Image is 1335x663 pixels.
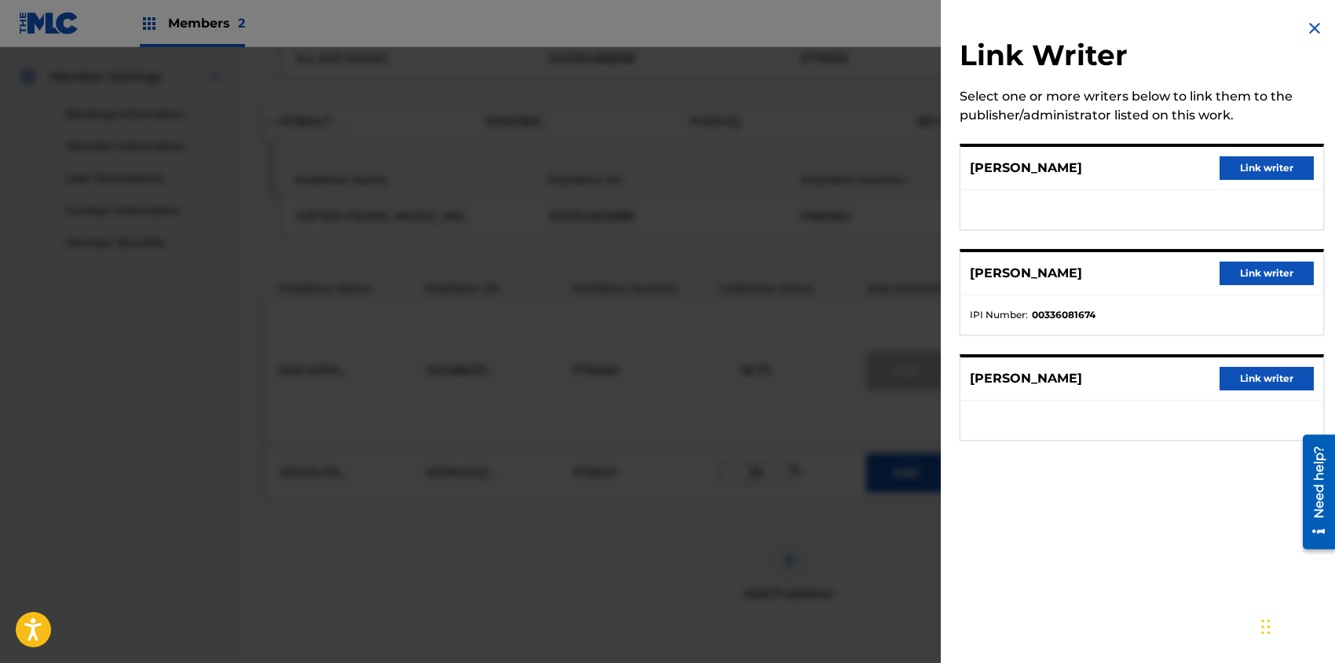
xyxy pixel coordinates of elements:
[1220,367,1314,390] button: Link writer
[1291,429,1335,555] iframe: Resource Center
[168,14,245,32] span: Members
[960,87,1324,125] div: Select one or more writers below to link them to the publisher/administrator listed on this work.
[1256,588,1335,663] iframe: Chat Widget
[238,16,245,31] span: 2
[960,38,1324,78] h2: Link Writer
[970,264,1082,283] p: [PERSON_NAME]
[970,308,1028,322] span: IPI Number :
[1032,308,1095,322] strong: 00336081674
[1220,156,1314,180] button: Link writer
[970,159,1082,178] p: [PERSON_NAME]
[1261,603,1271,650] div: Drag
[140,14,159,33] img: Top Rightsholders
[970,369,1082,388] p: [PERSON_NAME]
[1220,262,1314,285] button: Link writer
[19,12,79,35] img: MLC Logo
